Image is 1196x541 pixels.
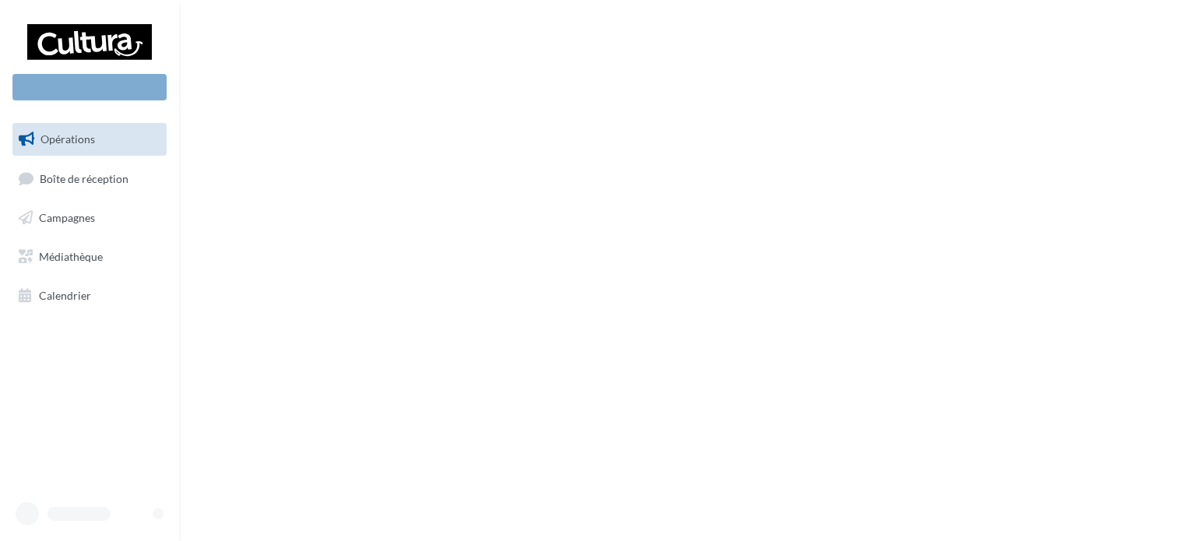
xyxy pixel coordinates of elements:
span: Boîte de réception [40,171,128,184]
a: Campagnes [9,202,170,234]
a: Calendrier [9,279,170,312]
span: Campagnes [39,211,95,224]
span: Médiathèque [39,250,103,263]
div: Nouvelle campagne [12,74,167,100]
a: Boîte de réception [9,162,170,195]
span: Calendrier [39,288,91,301]
a: Médiathèque [9,241,170,273]
a: Opérations [9,123,170,156]
span: Opérations [40,132,95,146]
